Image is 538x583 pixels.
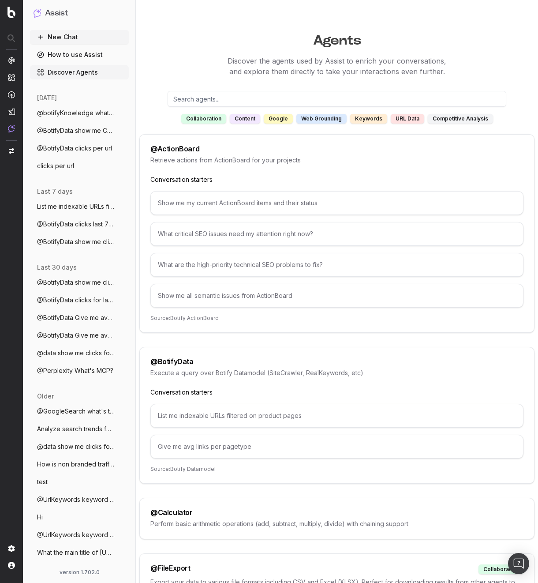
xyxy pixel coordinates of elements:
[150,175,523,184] p: Conversation starters
[391,114,424,124] div: URL data
[37,263,77,272] span: last 30 days
[37,495,115,504] span: @UrlKeywords keyword for clothes for htt
[34,7,125,19] button: Assist
[150,435,523,459] div: Give me avg links per pagetype
[37,366,113,375] span: @Perplexity What's MCP?
[37,331,115,340] span: @BotifyData Give me avg links per pagety
[150,145,199,152] div: @ ActionBoard
[230,114,260,124] div: content
[37,126,115,135] span: @BotifyData show me CTR and avg position
[37,278,115,287] span: @BotifyData show me clicks and CTR data
[8,108,15,115] img: Studio
[30,493,129,507] button: @UrlKeywords keyword for clothes for htt
[30,528,129,542] button: @UrlKeywords keyword for clothes for htt
[37,109,115,117] span: @botifyKnowledge what's BQL?
[37,162,74,170] span: clicks per url
[30,293,129,307] button: @BotifyData clicks for last 7 days
[37,187,73,196] span: last 7 days
[37,407,115,416] span: @GoogleSearch what's the answer to the l
[30,510,129,524] button: Hi
[9,148,14,154] img: Switch project
[150,466,523,473] p: Source: Botify Datamodel
[30,328,129,342] button: @BotifyData Give me avg links per pagety
[37,202,115,211] span: List me indexable URLs filtered on produ
[30,235,129,249] button: @BotifyData show me clicks per url
[34,9,41,17] img: Assist
[136,56,538,77] p: Discover the agents used by Assist to enrich your conversations, and explore them directly to tak...
[168,91,506,107] input: Search agents...
[37,144,112,153] span: @BotifyData clicks per url
[45,7,68,19] h1: Assist
[150,369,523,377] p: Execute a query over Botify Datamodel (SiteCrawler, RealKeywords, etc)
[8,125,15,132] img: Assist
[30,475,129,489] button: test
[150,564,191,574] div: @ FileExport
[296,114,347,124] div: web grounding
[34,569,125,576] div: version: 1.702.0
[37,349,115,357] span: @data show me clicks for last 7 days
[30,199,129,214] button: List me indexable URLs filtered on produ
[150,284,523,308] div: Show me all semantic issues from ActionBoard
[37,94,57,102] span: [DATE]
[150,156,523,165] p: Retrieve actions from ActionBoard for your projects
[30,124,129,138] button: @BotifyData show me CTR and avg position
[30,457,129,471] button: How is non branded traffic trending YoY
[8,74,15,81] img: Intelligence
[181,114,226,124] div: collaboration
[30,545,129,560] button: What the main title of [URL]
[30,30,129,44] button: New Chat
[30,217,129,231] button: @BotifyData clicks last 7 days
[136,28,538,49] h1: Agents
[37,460,115,469] span: How is non branded traffic trending YoY
[37,392,54,401] span: older
[30,141,129,155] button: @BotifyData clicks per url
[37,296,115,305] span: @BotifyData clicks for last 7 days
[150,253,523,277] div: What are the high-priority technical SEO problems to fix?
[8,545,15,552] img: Setting
[37,220,115,229] span: @BotifyData clicks last 7 days
[37,442,115,451] span: @data show me clicks for last 7 days
[150,358,194,365] div: @ BotifyData
[37,425,115,433] span: Analyze search trends for: MCP
[30,65,129,79] a: Discover Agents
[30,346,129,360] button: @data show me clicks for last 7 days
[428,114,493,124] div: competitive analysis
[30,563,129,577] button: Can you look who is ranking on Google fo
[350,114,387,124] div: keywords
[264,114,293,124] div: google
[37,478,48,486] span: test
[30,275,129,290] button: @BotifyData show me clicks and CTR data
[8,562,15,569] img: My account
[30,159,129,173] button: clicks per url
[150,404,523,428] div: List me indexable URLs filtered on product pages
[30,422,129,436] button: Analyze search trends for: MCP
[30,48,129,62] a: How to use Assist
[37,530,115,539] span: @UrlKeywords keyword for clothes for htt
[8,57,15,64] img: Analytics
[150,388,523,397] p: Conversation starters
[30,106,129,120] button: @botifyKnowledge what's BQL?
[7,7,15,18] img: Botify logo
[37,237,115,246] span: @BotifyData show me clicks per url
[150,315,523,322] p: Source: Botify ActionBoard
[150,222,523,246] div: What critical SEO issues need my attention right now?
[150,519,523,528] p: Perform basic arithmetic operations (add, subtract, multiply, divide) with chaining support
[37,313,115,322] span: @BotifyData Give me avg links per pagety
[37,513,43,522] span: Hi
[30,404,129,418] button: @GoogleSearch what's the answer to the l
[150,191,523,215] div: Show me my current ActionBoard items and their status
[508,553,529,574] div: Open Intercom Messenger
[30,364,129,378] button: @Perplexity What's MCP?
[8,91,15,98] img: Activation
[150,509,193,516] div: @ Calculator
[30,440,129,454] button: @data show me clicks for last 7 days
[478,564,523,574] div: collaboration
[30,311,129,325] button: @BotifyData Give me avg links per pagety
[37,548,115,557] span: What the main title of [URL]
